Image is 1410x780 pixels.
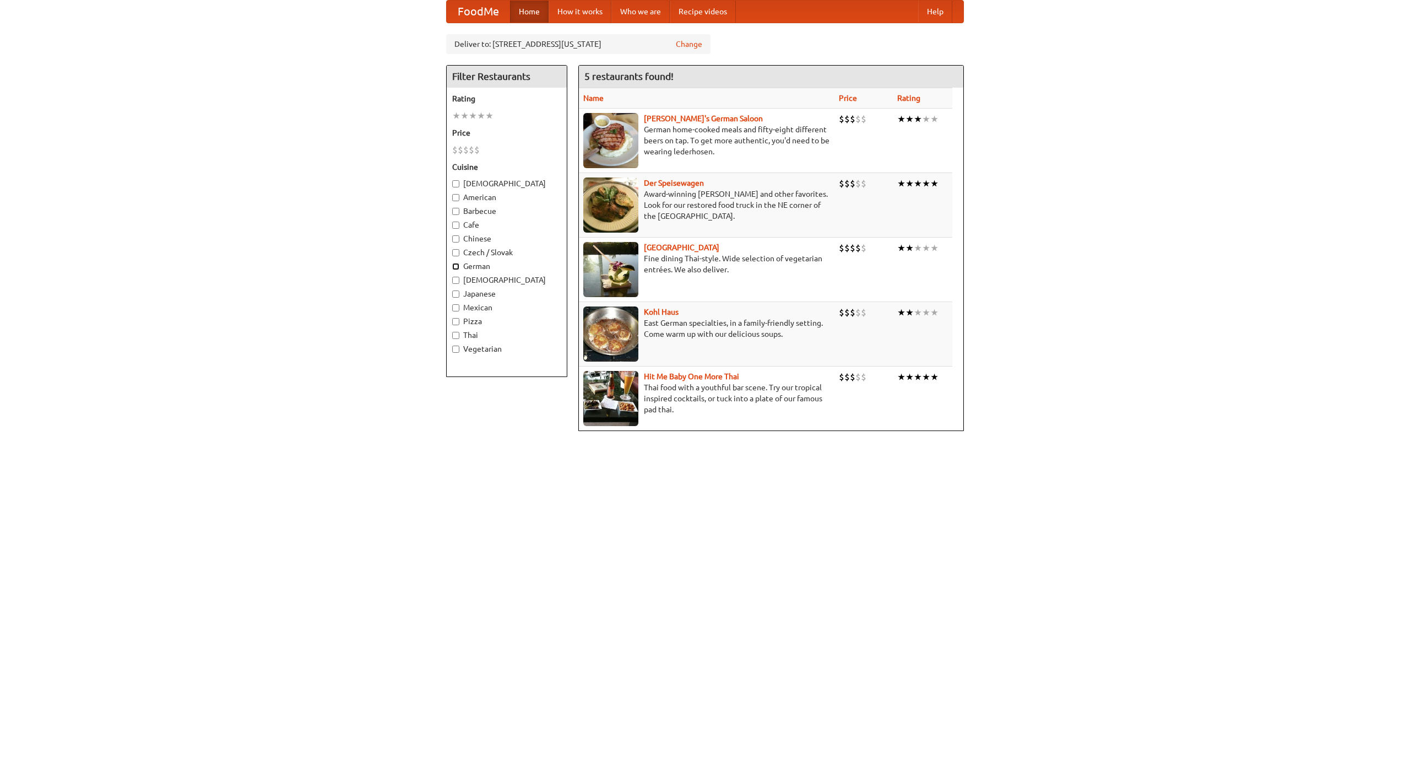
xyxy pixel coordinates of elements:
li: ★ [930,177,939,190]
li: ★ [914,113,922,125]
p: Award-winning [PERSON_NAME] and other favorites. Look for our restored food truck in the NE corne... [583,189,830,222]
li: ★ [897,177,905,190]
li: $ [839,371,844,383]
label: Thai [452,330,561,341]
li: $ [850,306,855,319]
li: ★ [905,242,914,254]
li: ★ [905,177,914,190]
li: $ [861,242,866,254]
h5: Cuisine [452,162,561,173]
input: Mexican [452,304,459,311]
input: Chinese [452,235,459,243]
li: $ [850,113,855,125]
li: $ [474,144,480,156]
label: German [452,261,561,272]
a: Hit Me Baby One More Thai [644,372,739,381]
li: ★ [914,177,922,190]
li: $ [458,144,463,156]
a: Who we are [611,1,670,23]
label: [DEMOGRAPHIC_DATA] [452,275,561,286]
li: $ [844,113,850,125]
h5: Price [452,127,561,138]
a: Recipe videos [670,1,736,23]
div: Deliver to: [STREET_ADDRESS][US_STATE] [446,34,711,54]
input: Vegetarian [452,346,459,353]
li: ★ [930,306,939,319]
li: ★ [922,371,930,383]
li: $ [861,113,866,125]
a: [PERSON_NAME]'s German Saloon [644,114,763,123]
li: $ [452,144,458,156]
li: ★ [477,110,485,122]
h5: Rating [452,93,561,104]
li: $ [839,242,844,254]
li: ★ [897,113,905,125]
input: Pizza [452,318,459,325]
input: Japanese [452,291,459,298]
label: Japanese [452,288,561,299]
li: $ [469,144,474,156]
label: Cafe [452,219,561,230]
li: $ [861,306,866,319]
a: Help [918,1,952,23]
li: ★ [922,242,930,254]
p: German home-cooked meals and fifty-eight different beers on tap. To get more authentic, you'd nee... [583,124,830,157]
li: $ [844,242,850,254]
a: Kohl Haus [644,308,679,316]
a: Change [676,39,702,50]
li: $ [855,371,861,383]
label: Chinese [452,233,561,244]
label: Pizza [452,316,561,327]
label: American [452,192,561,203]
li: ★ [922,177,930,190]
li: ★ [930,242,939,254]
input: Thai [452,332,459,339]
input: Barbecue [452,208,459,215]
input: [DEMOGRAPHIC_DATA] [452,277,459,284]
input: American [452,194,459,201]
b: [GEOGRAPHIC_DATA] [644,243,719,252]
h4: Filter Restaurants [447,66,567,88]
img: satay.jpg [583,242,638,297]
ng-pluralize: 5 restaurants found! [584,71,674,82]
p: East German specialties, in a family-friendly setting. Come warm up with our delicious soups. [583,318,830,340]
label: Mexican [452,302,561,313]
li: $ [839,306,844,319]
input: Czech / Slovak [452,249,459,256]
li: $ [855,177,861,190]
li: $ [850,177,855,190]
li: $ [844,306,850,319]
li: ★ [914,306,922,319]
li: $ [855,242,861,254]
label: [DEMOGRAPHIC_DATA] [452,178,561,189]
li: $ [839,177,844,190]
input: [DEMOGRAPHIC_DATA] [452,180,459,187]
li: $ [839,113,844,125]
li: $ [463,144,469,156]
img: kohlhaus.jpg [583,306,638,362]
a: FoodMe [447,1,510,23]
a: How it works [549,1,611,23]
li: ★ [897,371,905,383]
li: ★ [930,113,939,125]
li: $ [844,371,850,383]
li: $ [861,371,866,383]
li: $ [850,371,855,383]
li: ★ [905,113,914,125]
li: $ [855,306,861,319]
label: Barbecue [452,206,561,217]
label: Vegetarian [452,343,561,354]
li: ★ [897,242,905,254]
li: ★ [905,371,914,383]
li: ★ [922,113,930,125]
li: ★ [460,110,469,122]
img: babythai.jpg [583,371,638,426]
a: Home [510,1,549,23]
li: ★ [469,110,477,122]
a: Der Speisewagen [644,179,704,187]
li: ★ [452,110,460,122]
p: Fine dining Thai-style. Wide selection of vegetarian entrées. We also deliver. [583,253,830,275]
